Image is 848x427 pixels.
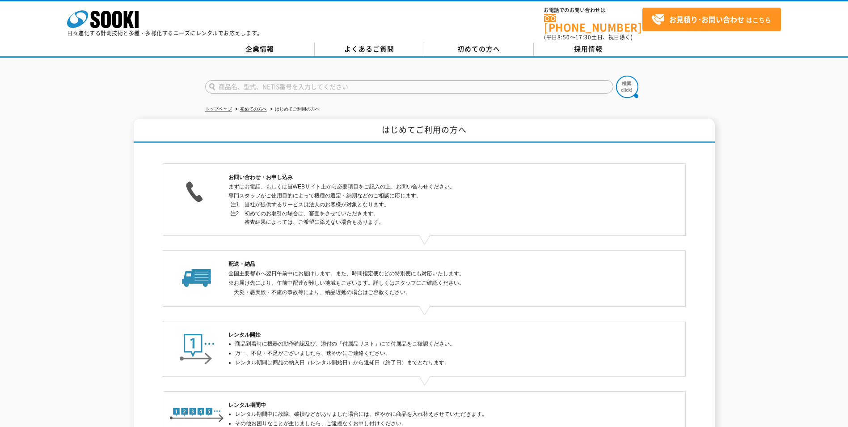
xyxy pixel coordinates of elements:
[235,410,620,419] li: レンタル期間中に故障、破損などがありました場合には、速やかに商品を入れ替えさせていただきます。
[205,107,232,111] a: トップページ
[228,173,620,182] h2: お問い合わせ・お申し込み
[457,44,500,54] span: 初めての方へ
[651,13,771,26] span: はこちら
[245,209,620,227] dd: 初めてのお取引の場合は、審査をさせていただきます。 審査結果によっては、ご希望に添えない場合もあります。
[544,8,642,13] span: お電話でのお問い合わせは
[669,14,744,25] strong: お見積り･お問い合わせ
[234,278,620,297] p: ※お届け先により、午前中配達が難しい地域もございます。詳しくはスタッフにご確認ください。 天災・悪天候・不慮の事故等により、納品遅延の場合はご容赦ください。
[231,201,239,209] dt: 注1
[67,30,263,36] p: 日々進化する計測技術と多種・多様化するニーズにレンタルでお応えします。
[169,401,224,426] img: レンタル期間中
[205,80,613,94] input: 商品名、型式、NETIS番号を入力してください
[557,33,570,41] span: 8:50
[616,76,638,98] img: btn_search.png
[231,209,239,218] dt: 注2
[228,182,620,201] p: まずはお電話、もしくは当WEBサイト上から必要項目をご記入の上、お問い合わせください。 専門スタッフがご使用目的によって機種の選定・納期などのご相談に応じます。
[169,260,224,289] img: 配送・納品
[245,201,620,209] dd: 当社が提供するサービスは法人のお客様が対象となります。
[205,43,315,56] a: 企業情報
[169,330,225,365] img: レンタル開始
[544,14,642,32] a: [PHONE_NUMBER]
[228,330,620,340] h2: レンタル開始
[235,349,620,358] li: 万一、不良・不足がございましたら、速やかにご連絡ください。
[575,33,591,41] span: 17:30
[228,401,620,410] h2: レンタル期間中
[315,43,424,56] a: よくあるご質問
[642,8,781,31] a: お見積り･お問い合わせはこちら
[134,119,715,143] h1: はじめてご利用の方へ
[235,339,620,349] li: 商品到着時に機器の動作確認及び、添付の「付属品リスト」にて付属品をご確認ください。
[424,43,534,56] a: 初めての方へ
[169,173,225,207] img: お問い合わせ・お申し込み
[534,43,643,56] a: 採用情報
[544,33,633,41] span: (平日 ～ 土日、祝日除く)
[228,260,620,269] h2: 配送・納品
[240,107,267,111] a: 初めての方へ
[268,105,320,114] li: はじめてご利用の方へ
[228,269,620,278] p: 全国主要都市へ翌日午前中にお届けします。また、時間指定便などの特別便にも対応いたします。
[235,358,620,367] li: レンタル期間は商品の納入日（レンタル開始日）から返却日（終了日）までとなります。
